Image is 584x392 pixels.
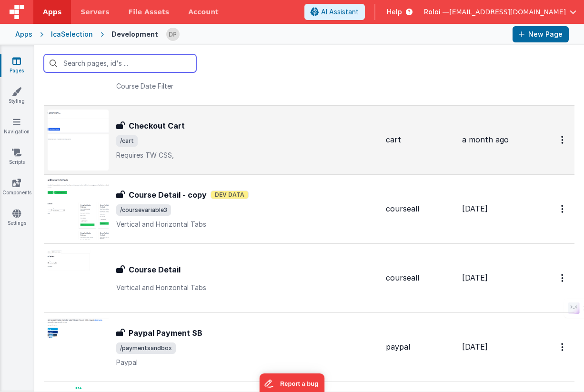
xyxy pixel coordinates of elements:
[116,204,171,216] span: /coursevariable3
[321,7,359,17] span: AI Assistant
[166,28,180,41] img: d6e3be1ce36d7fc35c552da2480304ca
[555,337,571,357] button: Options
[116,220,378,229] p: Vertical and Horizontal Tabs
[386,342,454,352] div: paypal
[211,191,249,199] span: Dev Data
[44,54,196,72] input: Search pages, id's ...
[462,273,488,282] span: [DATE]
[116,283,378,292] p: Vertical and Horizontal Tabs
[116,135,138,147] span: /cart
[513,26,569,42] button: New Page
[129,120,185,131] h3: Checkout Cart
[387,7,402,17] span: Help
[424,7,576,17] button: Roloi — [EMAIL_ADDRESS][DOMAIN_NAME]
[555,199,571,219] button: Options
[81,7,109,17] span: Servers
[111,30,158,39] div: Development
[304,4,365,20] button: AI Assistant
[129,189,207,201] h3: Course Detail - copy
[462,204,488,213] span: [DATE]
[449,7,566,17] span: [EMAIL_ADDRESS][DOMAIN_NAME]
[462,135,509,144] span: a month ago
[43,7,61,17] span: Apps
[116,81,378,91] p: Course Date Filter
[15,30,32,39] div: Apps
[424,7,449,17] span: Roloi —
[555,268,571,288] button: Options
[116,151,378,160] p: Requires TW CSS,
[386,203,454,214] div: courseall
[462,342,488,352] span: [DATE]
[129,327,202,339] h3: Paypal Payment SB
[129,7,170,17] span: File Assets
[129,264,181,275] h3: Course Detail
[116,342,176,354] span: /paymentsandbox
[51,30,93,39] div: IcaSelection
[555,130,571,150] button: Options
[386,272,454,283] div: courseall
[116,358,378,367] p: Paypal
[386,134,454,145] div: cart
